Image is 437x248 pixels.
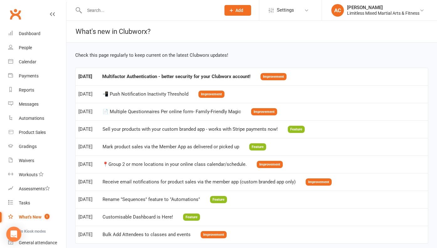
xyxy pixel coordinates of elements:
[8,27,66,41] a: Dashboard
[78,109,92,114] div: [DATE]
[103,214,173,220] div: Customisable Dashboard is Here!
[8,83,66,97] a: Reports
[19,240,57,245] div: General attendance
[78,144,92,150] div: [DATE]
[19,214,41,219] div: What's New
[8,210,66,224] a: What's New1
[249,143,266,150] span: Feature
[8,154,66,168] a: Waivers
[347,5,419,10] div: [PERSON_NAME]
[78,73,287,79] a: [DATE]Multifactor Authentication - better security for your Clubworx account!Improvement
[19,144,37,149] div: Gradings
[19,130,46,135] div: Product Sales
[19,31,40,36] div: Dashboard
[8,6,23,22] a: Clubworx
[78,126,305,132] a: [DATE]Sell your products with your custom branded app - works with Stripe payments now!Feature
[198,91,224,98] span: Improvement
[8,111,66,125] a: Automations
[19,116,44,121] div: Automations
[103,197,200,202] div: Rename "Sequences" feature to "Automations"
[78,161,283,167] a: [DATE]📍Group 2 or more locations in your online class calendar/schedule.Improvement
[201,231,227,238] span: Improvement
[19,87,34,92] div: Reports
[8,55,66,69] a: Calendar
[78,231,227,237] a: [DATE]Bulk Add Attendees to classes and eventsImprovement
[8,97,66,111] a: Messages
[103,92,188,97] div: 📲 Push Notification Inactivity Threshold
[103,232,191,237] div: Bulk Add Attendees to classes and events
[75,51,428,59] div: Check this page regularly to keep current on the latest Clubworx updates!
[347,10,419,16] div: Limitless Mixed Martial Arts & Fitness
[19,186,50,191] div: Assessments
[78,196,227,202] a: [DATE]Rename "Sequences" feature to "Automations"Feature
[251,108,277,115] span: Improvement
[78,144,266,149] a: [DATE]Mark product sales via the Member App as delivered or picked upFeature
[78,74,92,79] div: [DATE]
[103,179,296,185] div: Receive email notifications for product sales via the member app (custom branded app only)
[8,140,66,154] a: Gradings
[103,162,247,167] div: 📍Group 2 or more locations in your online class calendar/schedule.
[210,196,227,203] span: Feature
[183,214,200,221] span: Feature
[78,108,277,114] a: [DATE]📄 Multiple Questionnaires Per online form- Family-Friendly MagicImprovement
[8,196,66,210] a: Tasks
[103,109,241,114] div: 📄 Multiple Questionnaires Per online form- Family-Friendly Magic
[19,158,34,163] div: Waivers
[19,172,38,177] div: Workouts
[78,162,92,167] div: [DATE]
[103,144,239,150] div: Mark product sales via the Member App as delivered or picked up
[6,227,21,242] div: Open Intercom Messenger
[45,214,50,219] span: 1
[78,179,332,184] a: [DATE]Receive email notifications for product sales via the member app (custom branded app only)I...
[19,73,39,78] div: Payments
[261,73,287,80] span: Improvement
[78,232,92,237] div: [DATE]
[78,127,92,132] div: [DATE]
[103,127,278,132] div: Sell your products with your custom branded app - works with Stripe payments now!
[8,168,66,182] a: Workouts
[19,59,36,64] div: Calendar
[78,214,92,220] div: [DATE]
[19,45,32,50] div: People
[331,4,344,17] div: AC
[82,6,216,15] input: Search...
[66,21,150,42] h1: What's new in Clubworx?
[8,41,66,55] a: People
[277,3,294,17] span: Settings
[8,182,66,196] a: Assessments
[78,214,200,219] a: [DATE]Customisable Dashboard is Here!Feature
[288,126,305,133] span: Feature
[78,92,92,97] div: [DATE]
[19,200,30,205] div: Tasks
[224,5,251,16] button: Add
[102,74,250,79] div: Multifactor Authentication - better security for your Clubworx account!
[78,91,224,97] a: [DATE]📲 Push Notification Inactivity ThresholdImprovement
[8,69,66,83] a: Payments
[235,8,243,13] span: Add
[257,161,283,168] span: Improvement
[78,179,92,185] div: [DATE]
[78,197,92,202] div: [DATE]
[19,102,39,107] div: Messages
[8,125,66,140] a: Product Sales
[306,178,332,186] span: Improvement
